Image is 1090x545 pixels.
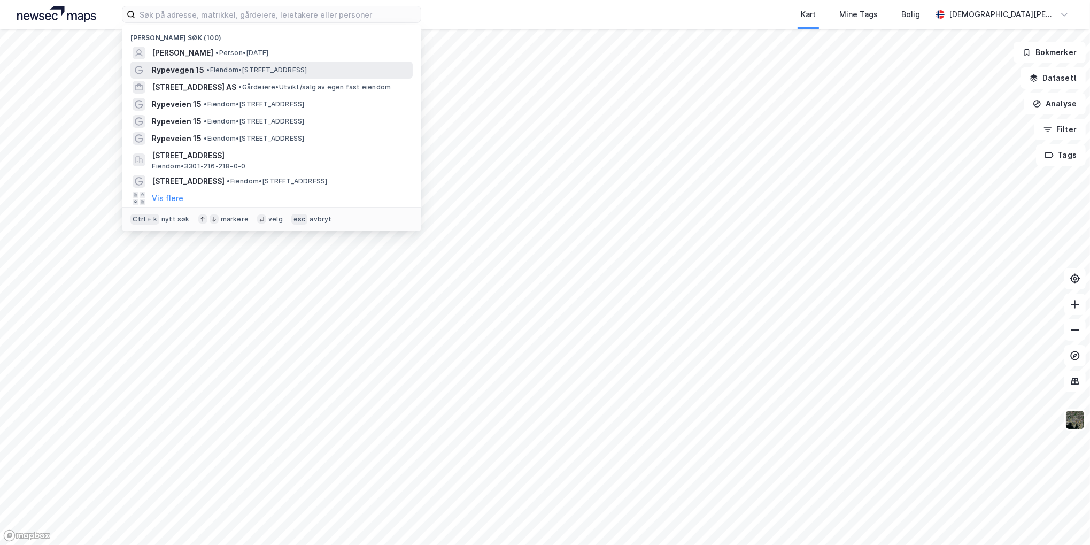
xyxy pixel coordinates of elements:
span: Rypeveien 15 [152,115,202,128]
iframe: Chat Widget [1037,494,1090,545]
div: Kart [801,8,816,21]
span: [STREET_ADDRESS] [152,149,408,162]
div: [PERSON_NAME] søk (100) [122,25,421,44]
div: velg [268,215,283,224]
span: [STREET_ADDRESS] [152,175,225,188]
img: 9k= [1065,410,1085,430]
span: Eiendom • [STREET_ADDRESS] [204,100,304,109]
button: Datasett [1021,67,1086,89]
button: Bokmerker [1014,42,1086,63]
span: [STREET_ADDRESS] AS [152,81,236,94]
a: Mapbox homepage [3,529,50,542]
span: Rypevegen 15 [152,64,204,76]
input: Søk på adresse, matrikkel, gårdeiere, leietakere eller personer [135,6,421,22]
button: Tags [1036,144,1086,166]
span: • [204,100,207,108]
div: nytt søk [161,215,190,224]
button: Filter [1034,119,1086,140]
span: Eiendom • [STREET_ADDRESS] [204,134,304,143]
span: Eiendom • [STREET_ADDRESS] [204,117,304,126]
div: markere [221,215,249,224]
span: [PERSON_NAME] [152,47,213,59]
div: [DEMOGRAPHIC_DATA][PERSON_NAME] [949,8,1056,21]
span: Eiendom • [STREET_ADDRESS] [206,66,307,74]
span: • [227,177,230,185]
span: Rypeveien 15 [152,98,202,111]
button: Analyse [1024,93,1086,114]
span: • [206,66,210,74]
span: • [215,49,219,57]
span: Rypeveien 15 [152,132,202,145]
span: • [204,117,207,125]
div: Ctrl + k [130,214,159,225]
div: Mine Tags [839,8,878,21]
span: • [204,134,207,142]
span: Eiendom • [STREET_ADDRESS] [227,177,327,186]
span: Eiendom • 3301-216-218-0-0 [152,162,245,171]
span: • [238,83,242,91]
button: Vis flere [152,192,183,205]
span: Person • [DATE] [215,49,268,57]
img: logo.a4113a55bc3d86da70a041830d287a7e.svg [17,6,96,22]
div: Bolig [901,8,920,21]
span: Gårdeiere • Utvikl./salg av egen fast eiendom [238,83,391,91]
div: avbryt [310,215,331,224]
div: esc [291,214,308,225]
